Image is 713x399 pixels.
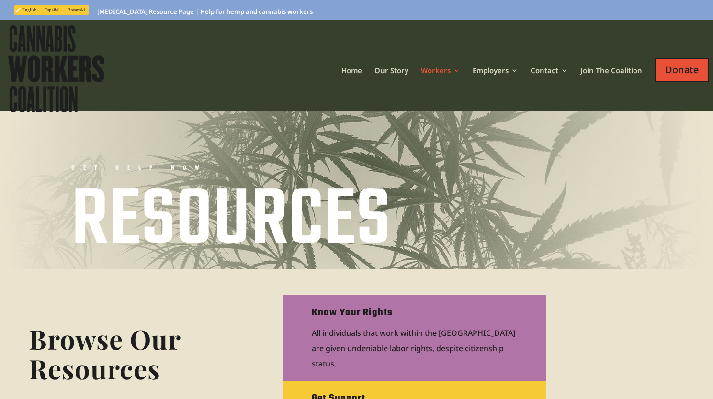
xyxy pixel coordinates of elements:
a: Employers [473,67,518,99]
a: Español [41,6,64,14]
span: Donate [655,58,709,82]
a: Bosanski [64,6,89,14]
h2: Browse Our Resources [29,324,230,388]
h2: RESOURCES [71,179,528,270]
a: Our Story [374,67,408,99]
a: Donate [655,48,709,107]
a: Contact [531,67,568,99]
a: [MEDICAL_DATA] Resource Page | Help for hemp and cannabis workers [97,9,313,20]
a: Join The Coalition [580,67,642,99]
img: Cannabis Workers Coalition [6,23,107,115]
span: Español [45,7,60,12]
h3: Know Your Rights [312,305,517,325]
span: Bosanski [68,7,85,12]
a: Home [341,67,362,99]
a: Workers [421,67,460,99]
p: All individuals that work within the [GEOGRAPHIC_DATA] are given undeniable labor rights, despite... [312,325,517,371]
span: English [22,7,37,12]
a: English [14,6,41,14]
